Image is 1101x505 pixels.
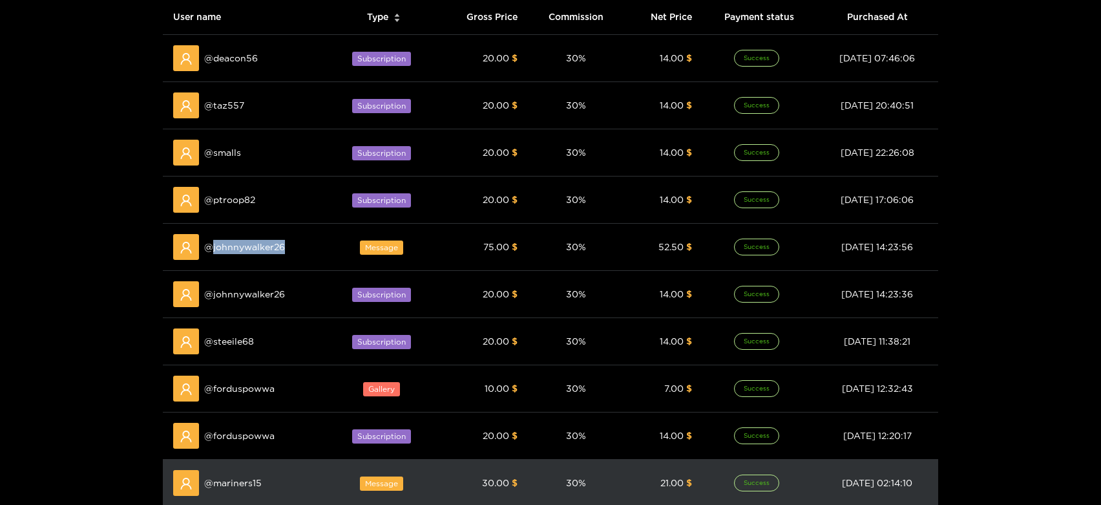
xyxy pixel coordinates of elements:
[512,242,518,252] span: $
[842,383,913,393] span: [DATE] 12:32:43
[204,476,262,490] span: @ mariners15
[483,53,509,63] span: 20.00
[204,429,275,443] span: @ forduspowwa
[393,17,401,24] span: caret-down
[660,147,684,157] span: 14.00
[734,144,779,161] span: Success
[686,242,692,252] span: $
[204,381,275,396] span: @ forduspowwa
[204,334,254,349] span: @ steeile68
[566,431,586,440] span: 30 %
[483,147,509,157] span: 20.00
[660,53,684,63] span: 14.00
[352,193,411,208] span: Subscription
[482,478,509,488] span: 30.00
[686,383,692,393] span: $
[844,336,910,346] span: [DATE] 11:38:21
[512,147,518,157] span: $
[664,383,684,393] span: 7.00
[686,147,692,157] span: $
[686,336,692,346] span: $
[686,431,692,440] span: $
[512,383,518,393] span: $
[352,52,411,66] span: Subscription
[839,53,915,63] span: [DATE] 07:46:06
[841,100,914,110] span: [DATE] 20:40:51
[512,100,518,110] span: $
[483,242,509,252] span: 75.00
[686,289,692,299] span: $
[483,289,509,299] span: 20.00
[485,383,509,393] span: 10.00
[352,288,411,302] span: Subscription
[512,478,518,488] span: $
[204,98,244,113] span: @ taz557
[367,10,388,24] span: Type
[204,51,258,65] span: @ deacon56
[734,239,779,255] span: Success
[204,240,285,254] span: @ johnnywalker26
[180,477,193,490] span: user
[734,475,779,491] span: Success
[180,288,193,301] span: user
[180,336,193,349] span: user
[512,195,518,204] span: $
[393,12,401,19] span: caret-up
[566,336,586,346] span: 30 %
[566,195,586,204] span: 30 %
[843,431,912,440] span: [DATE] 12:20:17
[180,241,193,254] span: user
[686,53,692,63] span: $
[660,289,684,299] span: 14.00
[566,383,586,393] span: 30 %
[352,146,411,160] span: Subscription
[734,50,779,67] span: Success
[180,383,193,396] span: user
[660,195,684,204] span: 14.00
[660,100,684,110] span: 14.00
[512,289,518,299] span: $
[512,431,518,440] span: $
[734,333,779,350] span: Success
[204,287,285,301] span: @ johnnywalker26
[734,427,779,444] span: Success
[512,53,518,63] span: $
[734,191,779,208] span: Success
[841,289,913,299] span: [DATE] 14:23:36
[204,145,241,160] span: @ smalls
[566,289,586,299] span: 30 %
[483,195,509,204] span: 20.00
[180,430,193,443] span: user
[566,478,586,488] span: 30 %
[566,242,586,252] span: 30 %
[352,429,411,444] span: Subscription
[180,147,193,160] span: user
[566,53,586,63] span: 30 %
[363,382,400,396] span: Gallery
[841,242,913,252] span: [DATE] 14:23:56
[660,431,684,440] span: 14.00
[180,100,193,113] span: user
[660,336,684,346] span: 14.00
[483,336,509,346] span: 20.00
[512,336,518,346] span: $
[734,380,779,397] span: Success
[180,52,193,65] span: user
[686,195,692,204] span: $
[841,195,914,204] span: [DATE] 17:06:06
[360,241,403,255] span: Message
[686,100,692,110] span: $
[352,335,411,349] span: Subscription
[204,193,255,207] span: @ ptroop82
[566,100,586,110] span: 30 %
[180,194,193,207] span: user
[842,478,912,488] span: [DATE] 02:14:10
[352,99,411,113] span: Subscription
[734,97,779,114] span: Success
[660,478,684,488] span: 21.00
[566,147,586,157] span: 30 %
[686,478,692,488] span: $
[483,431,509,440] span: 20.00
[734,286,779,303] span: Success
[841,147,914,157] span: [DATE] 22:26:08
